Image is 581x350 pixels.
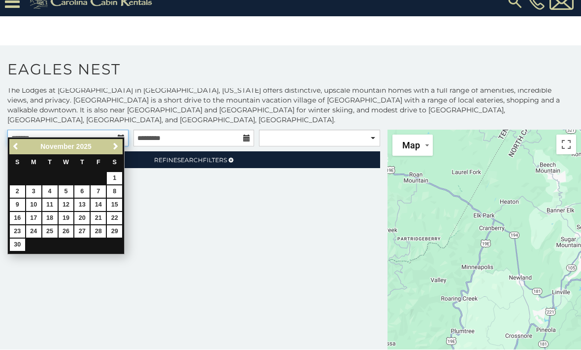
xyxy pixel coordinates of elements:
[154,157,227,164] span: Refine Filters
[48,159,52,166] span: Tuesday
[26,199,41,211] a: 10
[91,199,106,211] a: 14
[12,143,20,151] span: Previous
[74,199,90,211] a: 13
[26,226,41,238] a: 24
[74,226,90,238] a: 27
[74,186,90,198] a: 6
[113,159,117,166] span: Saturday
[392,135,433,156] button: Change map style
[177,157,203,164] span: Search
[80,159,84,166] span: Thursday
[15,159,19,166] span: Sunday
[107,199,122,211] a: 15
[10,199,25,211] a: 9
[556,135,576,155] button: Toggle fullscreen view
[10,141,23,153] a: Previous
[26,186,41,198] a: 3
[402,140,420,151] span: Map
[10,226,25,238] a: 23
[107,186,122,198] a: 8
[42,199,58,211] a: 11
[40,143,74,151] span: November
[10,186,25,198] a: 2
[59,186,74,198] a: 5
[91,186,106,198] a: 7
[91,212,106,225] a: 21
[107,226,122,238] a: 29
[10,239,25,251] a: 30
[97,159,100,166] span: Friday
[42,226,58,238] a: 25
[26,212,41,225] a: 17
[7,152,380,169] a: RefineSearchFilters
[10,212,25,225] a: 16
[42,186,58,198] a: 4
[76,143,92,151] span: 2025
[42,212,58,225] a: 18
[59,226,74,238] a: 26
[112,143,120,151] span: Next
[109,141,122,153] a: Next
[107,212,122,225] a: 22
[63,159,69,166] span: Wednesday
[59,199,74,211] a: 12
[31,159,36,166] span: Monday
[107,173,122,185] a: 1
[91,226,106,238] a: 28
[74,212,90,225] a: 20
[59,212,74,225] a: 19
